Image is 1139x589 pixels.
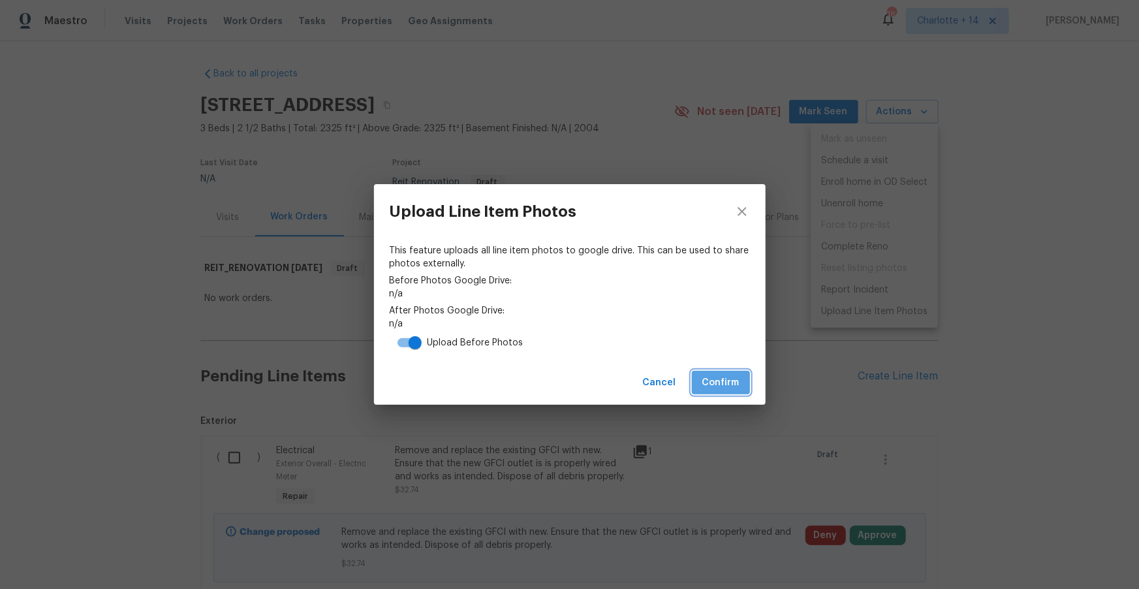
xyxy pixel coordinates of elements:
button: Confirm [692,371,750,395]
button: Cancel [638,371,681,395]
span: Cancel [643,375,676,391]
div: Upload Before Photos [428,336,523,349]
span: This feature uploads all line item photos to google drive. This can be used to share photos exter... [390,244,750,270]
div: n/a n/a [390,244,750,355]
span: Before Photos Google Drive: [390,274,750,287]
h3: Upload Line Item Photos [390,202,577,221]
button: close [719,184,766,239]
span: After Photos Google Drive: [390,304,750,317]
span: Confirm [702,375,740,391]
